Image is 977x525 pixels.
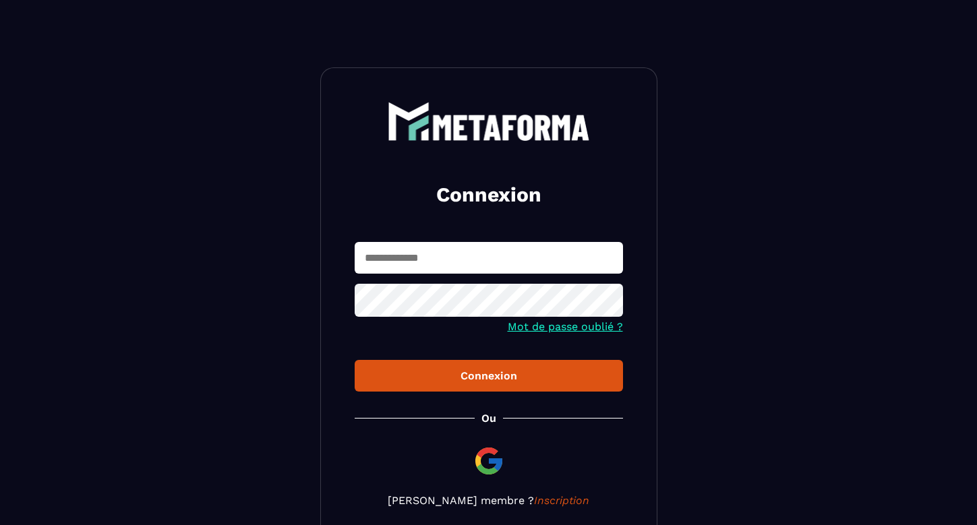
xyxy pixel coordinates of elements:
a: Inscription [534,494,589,507]
a: logo [355,102,623,141]
h2: Connexion [371,181,607,208]
p: Ou [481,412,496,425]
p: [PERSON_NAME] membre ? [355,494,623,507]
button: Connexion [355,360,623,392]
a: Mot de passe oublié ? [508,320,623,333]
img: logo [388,102,590,141]
img: google [473,445,505,477]
div: Connexion [365,369,612,382]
